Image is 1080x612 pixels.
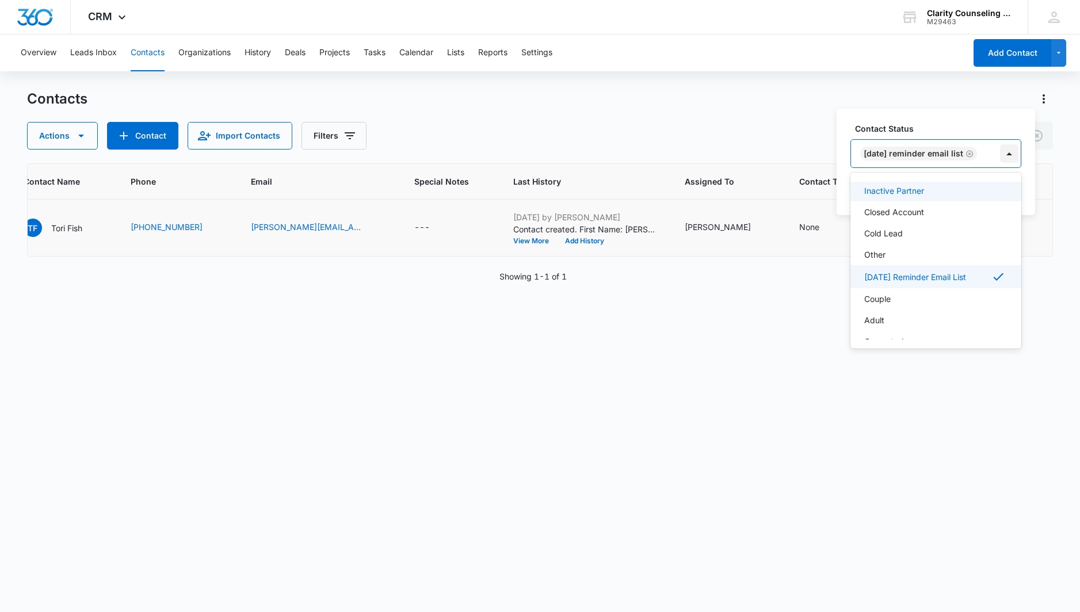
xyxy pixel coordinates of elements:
[302,122,367,150] button: Filters
[974,39,1051,67] button: Add Contact
[864,314,884,326] p: Adult
[864,248,886,261] p: Other
[927,9,1011,18] div: account name
[447,35,464,71] button: Lists
[27,90,87,108] h1: Contacts
[513,223,657,235] p: Contact created. First Name: [PERSON_NAME] Last Name: Fish Phone: [PHONE_NUMBER] Email: [PERSON_N...
[251,221,387,235] div: Email - tori@bellewoodgroup.com - Select to Edit Field
[864,293,891,305] p: Couple
[1035,90,1053,108] button: Actions
[131,35,165,71] button: Contacts
[88,10,112,22] span: CRM
[513,175,640,188] span: Last History
[21,35,56,71] button: Overview
[864,185,924,197] p: Inactive Partner
[864,271,966,283] p: [DATE] Reminder Email List
[414,221,430,235] div: ---
[107,122,178,150] button: Add Contact
[414,221,451,235] div: Special Notes - - Select to Edit Field
[1028,127,1046,145] button: Clear
[864,206,924,218] p: Closed Account
[685,221,751,233] div: [PERSON_NAME]
[131,175,207,188] span: Phone
[864,335,904,347] p: Converted
[245,35,271,71] button: History
[499,270,567,282] p: Showing 1-1 of 1
[188,122,292,150] button: Import Contacts
[24,175,86,188] span: Contact Name
[513,238,557,244] button: View More
[927,18,1011,26] div: account id
[799,221,819,233] div: None
[855,123,1026,135] label: Contact Status
[364,35,386,71] button: Tasks
[319,35,350,71] button: Projects
[399,35,433,71] button: Calendar
[478,35,507,71] button: Reports
[963,150,974,158] div: Remove Saturday Reminder Email List
[251,221,366,233] a: [PERSON_NAME][EMAIL_ADDRESS][DOMAIN_NAME]
[685,175,755,188] span: Assigned To
[27,122,98,150] button: Actions
[521,35,552,71] button: Settings
[285,35,306,71] button: Deals
[24,219,103,237] div: Contact Name - Tori Fish - Select to Edit Field
[414,175,469,188] span: Special Notes
[799,175,852,188] span: Contact Type
[131,221,223,235] div: Phone - (252) 425-1684 - Select to Edit Field
[251,175,370,188] span: Email
[51,222,82,234] p: Tori Fish
[513,211,657,223] p: [DATE] by [PERSON_NAME]
[131,221,203,233] a: [PHONE_NUMBER]
[864,227,903,239] p: Cold Lead
[799,221,840,235] div: Contact Type - None - Select to Edit Field
[178,35,231,71] button: Organizations
[864,150,963,158] div: [DATE] Reminder Email List
[70,35,117,71] button: Leads Inbox
[685,221,772,235] div: Assigned To - Morgan DiGirolamo - Select to Edit Field
[557,238,612,244] button: Add History
[24,219,42,237] span: TF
